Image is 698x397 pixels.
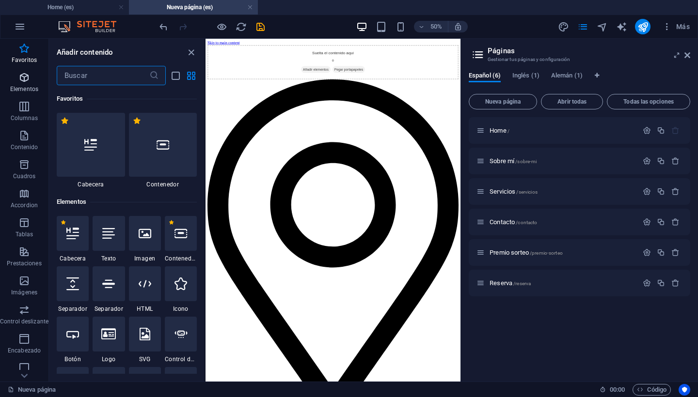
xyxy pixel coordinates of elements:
div: Duplicar [657,126,665,135]
div: Configuración [643,218,651,226]
button: Abrir todas [541,94,603,109]
span: Separador [57,305,89,313]
i: Deshacer: Cambiar páginas (Ctrl+Z) [158,21,169,32]
img: Editor Logo [56,21,128,32]
button: undo [158,21,169,32]
div: Duplicar [657,157,665,165]
div: Imagen [129,216,161,262]
span: Contacto [490,218,537,226]
div: Sobre mí/sobre-mi [487,158,638,164]
p: Encabezado [8,347,41,354]
button: Usercentrics [679,384,690,396]
span: /contacto [516,220,537,225]
div: Servicios/servicios [487,188,638,195]
p: Accordion [11,201,38,209]
i: Volver a cargar página [236,21,247,32]
div: Separador [57,266,89,313]
span: Contenedor [129,181,197,188]
i: Navegador [597,21,608,32]
div: Duplicar [657,279,665,287]
span: Eliminar de favoritos [61,220,66,225]
div: Home/ [487,127,638,134]
button: reload [235,21,247,32]
span: 00 00 [610,384,625,396]
span: Icono [165,305,197,313]
div: HTML [129,266,161,313]
button: text_generator [616,21,627,32]
button: design [557,21,569,32]
a: Haz clic para cancelar la selección y doble clic para abrir páginas [8,384,56,396]
div: Logo [93,317,125,363]
span: Inglés (1) [512,70,539,83]
div: Eliminar [671,248,680,257]
h6: Elementos [57,196,197,208]
button: Haz clic para salir del modo de previsualización y seguir editando [216,21,227,32]
div: Contacto/contacto [487,219,638,225]
span: Contenedor [165,255,197,262]
span: Pegar portapapeles [254,55,319,68]
div: Duplicar [657,248,665,257]
div: La página principal no puede eliminarse [671,126,680,135]
span: Haz clic para abrir la página [490,279,531,287]
span: Eliminar de favoritos [169,220,174,225]
h2: Páginas [488,46,690,55]
i: AI Writer [616,21,627,32]
div: SVG [129,317,161,363]
span: Abrir todas [545,99,599,105]
button: publish [635,19,650,34]
span: Español (6) [469,70,501,83]
span: Control deslizante de imágenes [165,355,197,363]
button: list-view [170,70,181,81]
div: Duplicar [657,218,665,226]
span: : [617,386,618,393]
h4: Nueva página (es) [129,2,258,13]
span: Haz clic para abrir la página [490,157,537,165]
button: Más [658,19,694,34]
span: / [508,128,509,134]
span: Botón [57,355,89,363]
span: Eliminar de favoritos [133,117,141,125]
span: Logo [93,355,125,363]
div: Eliminar [671,279,680,287]
h6: 50% [428,21,444,32]
h6: Favoritos [57,93,197,105]
i: Guardar (Ctrl+S) [255,21,266,32]
button: close panel [185,46,197,58]
span: /sobre-mi [515,159,537,164]
i: Publicar [637,21,649,32]
i: Diseño (Ctrl+Alt+Y) [558,21,569,32]
span: Eliminar de favoritos [61,117,69,125]
span: Código [637,384,666,396]
span: Texto [93,255,125,262]
button: pages [577,21,588,32]
h6: Tiempo de la sesión [600,384,625,396]
div: Eliminar [671,157,680,165]
div: Cabecera [57,216,89,262]
p: Prestaciones [7,260,41,267]
span: Nueva página [473,99,533,105]
div: Contenedor [129,113,197,188]
button: save [254,21,266,32]
div: Cabecera [57,113,125,188]
h6: Añadir contenido [57,46,113,58]
div: Control deslizante de imágenes [165,317,197,363]
h3: Gestionar tus páginas y configuración [488,55,671,64]
span: HTML [129,305,161,313]
div: Reserva/reserva [487,280,638,286]
i: Al redimensionar, ajustar el nivel de zoom automáticamente para ajustarse al dispositivo elegido. [454,22,462,31]
button: 50% [414,21,448,32]
p: Imágenes [11,289,37,296]
button: Nueva página [469,94,537,109]
p: Tablas [16,230,33,238]
span: Añadir elementos [191,55,250,68]
span: Cabecera [57,255,89,262]
span: Haz clic para abrir la página [490,127,509,134]
div: Configuración [643,187,651,196]
p: Favoritos [12,56,37,64]
div: Suelta el contenido aquí [4,13,506,81]
span: Cabecera [57,181,125,188]
div: Icono [165,266,197,313]
p: Columnas [11,114,38,122]
span: /servicios [516,189,537,195]
span: Alemán (1) [551,70,583,83]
